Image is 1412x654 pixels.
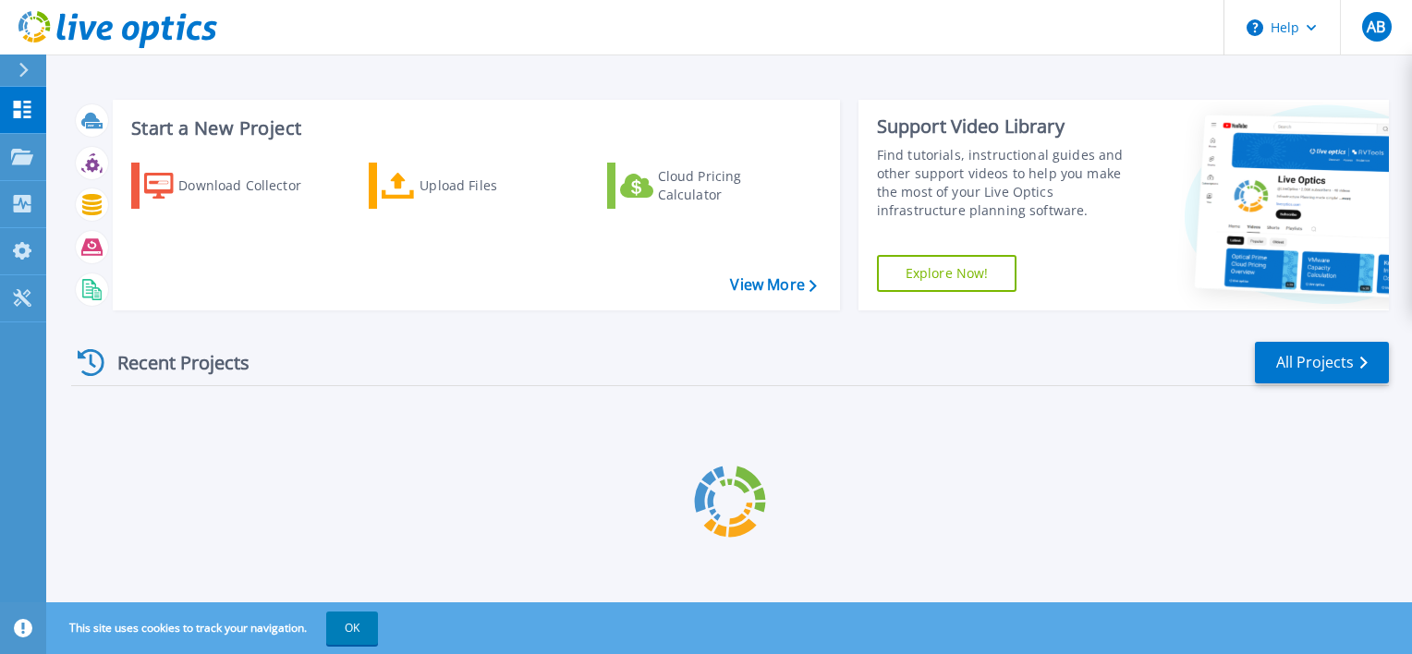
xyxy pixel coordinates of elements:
[326,612,378,645] button: OK
[607,163,813,209] a: Cloud Pricing Calculator
[178,167,326,204] div: Download Collector
[131,163,337,209] a: Download Collector
[877,255,1017,292] a: Explore Now!
[420,167,567,204] div: Upload Files
[877,115,1143,139] div: Support Video Library
[877,146,1143,220] div: Find tutorials, instructional guides and other support videos to help you make the most of your L...
[730,276,816,294] a: View More
[71,340,274,385] div: Recent Projects
[131,118,816,139] h3: Start a New Project
[51,612,378,645] span: This site uses cookies to track your navigation.
[369,163,575,209] a: Upload Files
[658,167,806,204] div: Cloud Pricing Calculator
[1255,342,1389,383] a: All Projects
[1367,19,1385,34] span: AB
